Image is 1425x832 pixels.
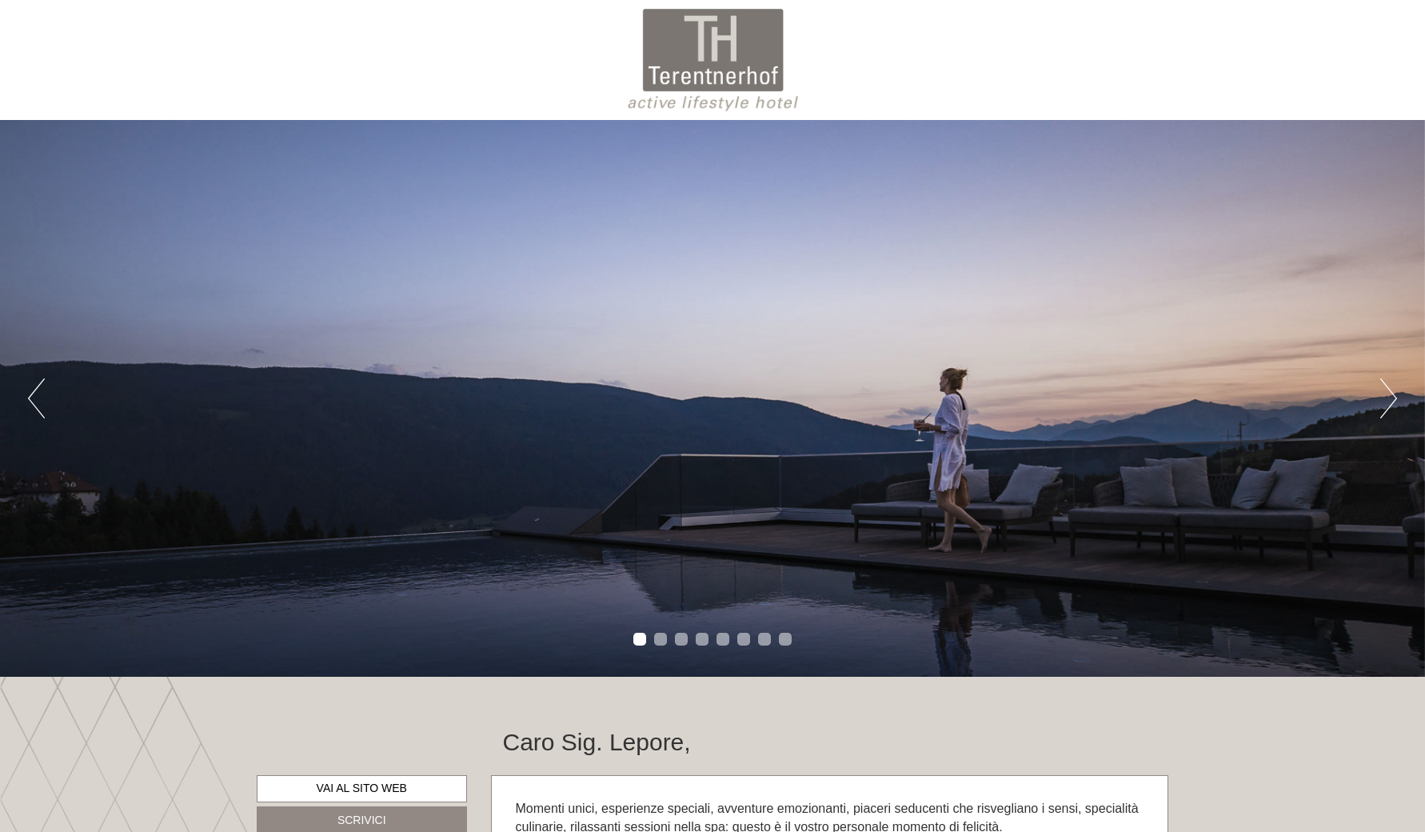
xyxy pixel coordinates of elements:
[503,729,691,755] h1: Caro Sig. Lepore,
[257,775,467,802] a: Vai al sito web
[1380,378,1397,418] button: Next
[28,378,45,418] button: Previous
